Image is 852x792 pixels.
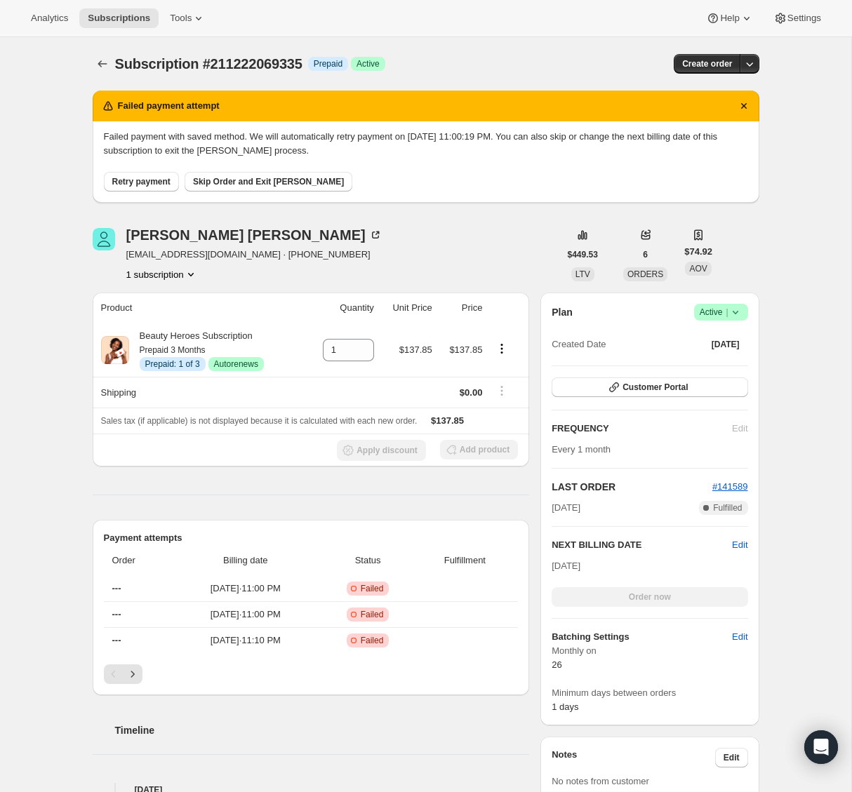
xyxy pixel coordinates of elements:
[732,630,747,644] span: Edit
[726,307,728,318] span: |
[552,377,747,397] button: Customer Portal
[93,54,112,74] button: Subscriptions
[491,383,513,398] button: Shipping actions
[552,444,611,455] span: Every 1 month
[552,422,732,436] h2: FREQUENCY
[552,561,580,571] span: [DATE]
[460,387,483,398] span: $0.00
[552,630,732,644] h6: Batching Settings
[552,659,561,670] span: 26
[715,748,748,767] button: Edit
[104,545,172,576] th: Order
[804,730,838,764] div: Open Intercom Messenger
[552,776,649,786] span: No notes from customer
[712,481,748,492] a: #141589
[674,54,740,74] button: Create order
[643,249,648,260] span: 6
[104,664,519,684] nav: Pagination
[101,416,418,426] span: Sales tax (if applicable) is not displayed because it is calculated with each new order.
[552,337,606,351] span: Created Date
[431,415,464,426] span: $137.85
[112,583,121,593] span: ---
[357,58,380,69] span: Active
[703,335,748,354] button: [DATE]
[552,748,715,767] h3: Notes
[88,13,150,24] span: Subscriptions
[175,633,316,647] span: [DATE] · 11:10 PM
[700,305,743,319] span: Active
[449,344,482,355] span: $137.85
[720,13,739,24] span: Help
[684,245,712,259] span: $74.92
[175,608,316,622] span: [DATE] · 11:00 PM
[112,609,121,619] span: ---
[214,358,258,370] span: Autorenews
[787,13,821,24] span: Settings
[104,130,748,158] p: Failed payment with saved method. We will automatically retry payment on [DATE] 11:00:19 PM. You ...
[314,58,342,69] span: Prepaid
[732,538,747,552] button: Edit
[175,553,316,568] span: Billing date
[682,58,732,69] span: Create order
[112,635,121,645] span: ---
[437,293,487,323] th: Price
[734,96,754,116] button: Dismiss notification
[93,293,306,323] th: Product
[491,341,513,356] button: Product actions
[712,480,748,494] button: #141589
[104,172,179,192] button: Retry payment
[126,228,382,242] div: [PERSON_NAME] [PERSON_NAME]
[175,582,316,596] span: [DATE] · 11:00 PM
[140,345,206,355] small: Prepaid 3 Months
[193,176,344,187] span: Skip Order and Exit [PERSON_NAME]
[361,609,384,620] span: Failed
[627,269,663,279] span: ORDERS
[634,245,656,264] button: 6
[420,553,510,568] span: Fulfillment
[104,531,519,545] h2: Payment attempts
[170,13,192,24] span: Tools
[129,329,264,371] div: Beauty Heroes Subscription
[724,752,740,763] span: Edit
[575,269,590,279] span: LTV
[724,626,756,648] button: Edit
[115,56,302,72] span: Subscription #211222069335
[93,377,306,408] th: Shipping
[126,267,198,281] button: Product actions
[118,99,220,113] h2: Failed payment attempt
[306,293,378,323] th: Quantity
[689,264,707,274] span: AOV
[112,176,171,187] span: Retry payment
[101,336,129,364] img: product img
[123,664,142,684] button: Next
[552,501,580,515] span: [DATE]
[765,8,830,28] button: Settings
[568,249,598,260] span: $449.53
[552,686,747,700] span: Minimum days between orders
[79,8,159,28] button: Subscriptions
[552,538,732,552] h2: NEXT BILLING DATE
[361,635,384,646] span: Failed
[361,583,384,594] span: Failed
[399,344,432,355] span: $137.85
[552,480,712,494] h2: LAST ORDER
[22,8,76,28] button: Analytics
[145,358,200,370] span: Prepaid: 1 of 3
[31,13,68,24] span: Analytics
[623,382,688,393] span: Customer Portal
[378,293,437,323] th: Unit Price
[126,248,382,262] span: [EMAIL_ADDRESS][DOMAIN_NAME] · [PHONE_NUMBER]
[552,702,578,712] span: 1 days
[324,553,412,568] span: Status
[552,305,573,319] h2: Plan
[161,8,214,28] button: Tools
[698,8,761,28] button: Help
[713,502,742,514] span: Fulfilled
[115,723,530,737] h2: Timeline
[712,339,740,350] span: [DATE]
[552,644,747,658] span: Monthly on
[559,245,606,264] button: $449.53
[185,172,352,192] button: Skip Order and Exit [PERSON_NAME]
